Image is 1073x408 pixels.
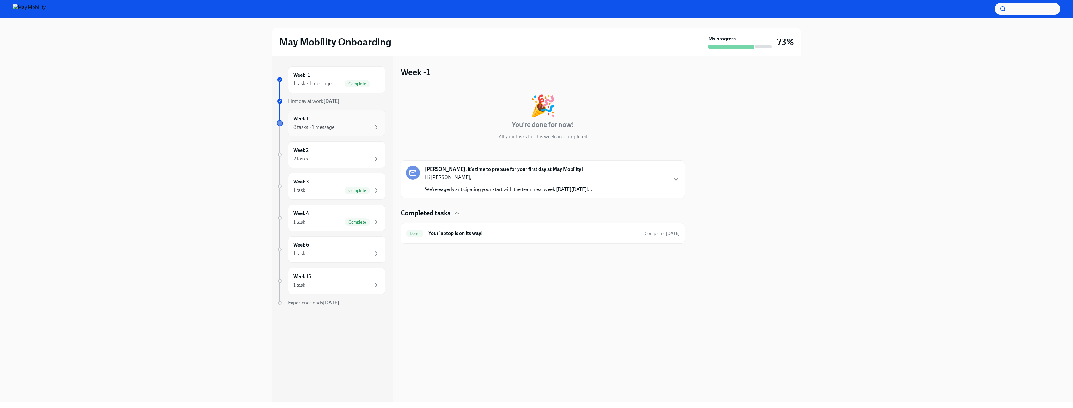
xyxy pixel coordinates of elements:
[293,178,309,185] h6: Week 3
[277,268,385,294] a: Week 151 task
[645,231,680,236] span: Completed
[530,95,556,116] div: 🎉
[293,187,305,194] div: 1 task
[277,236,385,263] a: Week 61 task
[425,186,592,193] p: We're eagerly anticipating your start with the team next week [DATE][DATE]!...
[293,155,308,162] div: 2 tasks
[345,81,370,86] span: Complete
[425,174,592,181] p: Hi [PERSON_NAME],
[293,250,305,257] div: 1 task
[293,80,332,87] div: 1 task • 1 message
[345,220,370,225] span: Complete
[777,36,794,48] h3: 73%
[277,110,385,136] a: Week 18 tasks • 1 message
[277,141,385,168] a: Week 22 tasks
[293,273,311,280] h6: Week 15
[293,115,308,122] h6: Week 1
[708,35,736,42] strong: My progress
[406,228,680,238] a: DoneYour laptop is on its way!Completed[DATE]
[428,230,640,237] h6: Your laptop is on its way!
[666,231,680,236] strong: [DATE]
[293,72,310,79] h6: Week -1
[323,98,340,104] strong: [DATE]
[293,210,309,217] h6: Week 4
[293,242,309,249] h6: Week 6
[277,205,385,231] a: Week 41 taskComplete
[499,133,587,140] p: All your tasks for this week are completed
[293,124,334,131] div: 8 tasks • 1 message
[13,4,46,14] img: May Mobility
[288,300,339,306] span: Experience ends
[401,208,451,218] h4: Completed tasks
[323,300,339,306] strong: [DATE]
[277,66,385,93] a: Week -11 task • 1 messageComplete
[277,98,385,105] a: First day at work[DATE]
[406,231,423,236] span: Done
[279,36,391,48] h2: May Mobility Onboarding
[345,188,370,193] span: Complete
[401,66,430,78] h3: Week -1
[425,166,583,173] strong: [PERSON_NAME], it's time to prepare for your first day at May Mobility!
[277,173,385,200] a: Week 31 taskComplete
[293,147,309,154] h6: Week 2
[645,231,680,237] span: August 7th, 2025 09:30
[512,120,574,129] h4: You're done for now!
[401,208,685,218] div: Completed tasks
[293,219,305,225] div: 1 task
[288,98,340,104] span: First day at work
[293,282,305,289] div: 1 task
